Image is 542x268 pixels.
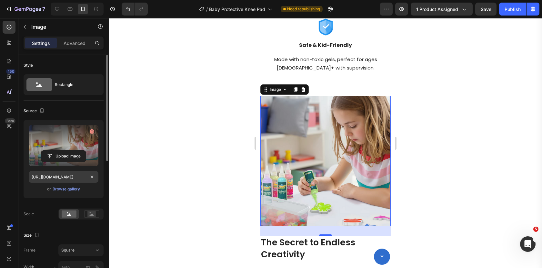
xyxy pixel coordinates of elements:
[32,40,50,47] p: Settings
[53,186,80,192] div: Browse gallery
[41,150,86,162] button: Upload Image
[47,185,51,193] span: or
[206,6,208,13] span: /
[55,77,94,92] div: Rectangle
[31,23,86,31] p: Image
[481,6,491,12] span: Save
[520,236,536,252] iframe: Intercom live chat
[58,244,104,256] button: Square
[24,107,46,115] div: Source
[24,62,33,68] div: Style
[64,40,85,47] p: Advanced
[209,6,265,13] span: Baby Protective Knee Pad
[5,118,15,123] div: Beta
[256,18,395,268] iframe: Design area
[24,247,35,253] label: Frame
[42,5,45,13] p: 7
[24,231,41,240] div: Size
[52,186,80,192] button: Browse gallery
[61,247,75,253] span: Square
[416,6,458,13] span: 1 product assigned
[29,171,98,183] input: https://example.com/image.jpg
[411,3,473,16] button: 1 product assigned
[505,6,521,13] div: Publish
[533,227,538,232] span: 5
[3,3,48,16] button: 7
[6,69,15,74] div: 450
[24,211,34,217] div: Scale
[475,3,497,16] button: Save
[122,3,148,16] div: Undo/Redo
[287,6,320,12] span: Need republishing
[499,3,526,16] button: Publish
